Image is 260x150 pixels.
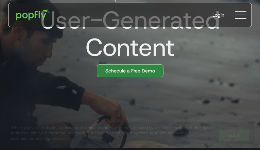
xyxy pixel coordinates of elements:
[3,6,252,61] h1: User-Generated Content
[11,125,213,141] div: When you visit or log in, cookies and similar technologies may be used by our data partners to li...
[212,12,224,18] div: Login
[207,6,230,24] a: Login
[97,64,163,77] a: Schedule a Free Demo
[64,136,72,141] a: here
[11,5,55,25] a: home
[219,130,249,141] a: Got It!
